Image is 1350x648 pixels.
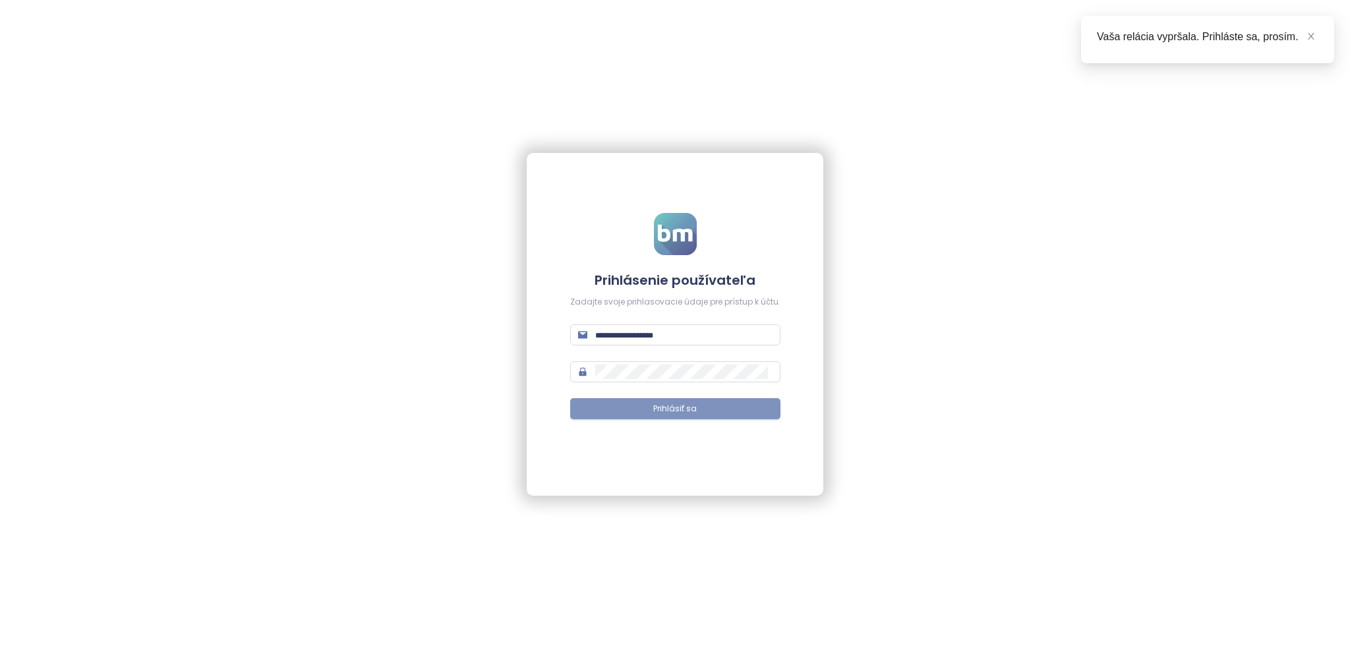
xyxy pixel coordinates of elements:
[654,213,697,255] img: logo
[578,330,587,339] span: mail
[570,296,780,309] div: Zadajte svoje prihlasovacie údaje pre prístup k účtu.
[570,271,780,289] h4: Prihlásenie používateľa
[1097,29,1318,45] div: Vaša relácia vypršala. Prihláste sa, prosím.
[653,403,697,415] span: Prihlásiť sa
[570,398,780,419] button: Prihlásiť sa
[578,367,587,376] span: lock
[1306,32,1316,41] span: close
